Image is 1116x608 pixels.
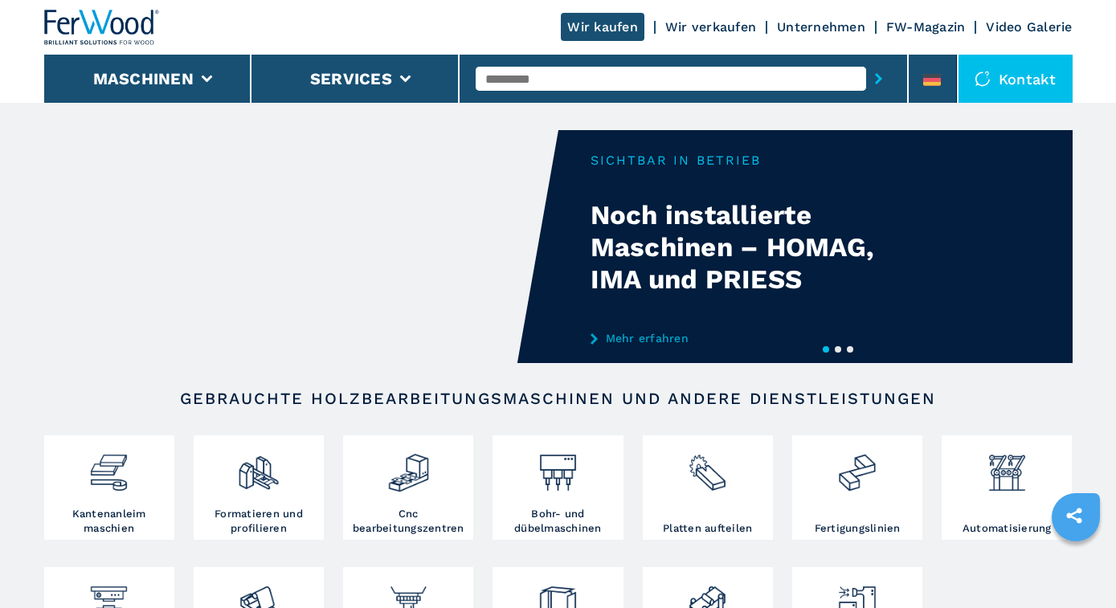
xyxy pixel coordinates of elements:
h3: Formatieren und profilieren [198,507,320,536]
a: Cnc bearbeitungszentren [343,435,473,540]
a: Mehr erfahren [591,332,905,345]
h3: Platten aufteilen [663,521,752,536]
a: Formatieren und profilieren [194,435,324,540]
button: submit-button [866,60,891,97]
a: Bohr- und dübelmaschinen [493,435,623,540]
a: Wir kaufen [561,13,644,41]
a: Unternehmen [777,19,865,35]
h2: Gebrauchte Holzbearbeitungsmaschinen und andere Dienstleistungen [96,389,1021,408]
button: 2 [835,346,841,353]
img: Ferwood [44,10,160,45]
h3: Fertigungslinien [815,521,901,536]
button: Maschinen [93,69,194,88]
a: Video Galerie [986,19,1072,35]
img: linee_di_produzione_2.png [836,439,878,494]
a: sharethis [1054,496,1094,536]
a: Wir verkaufen [665,19,756,35]
h3: Cnc bearbeitungszentren [347,507,469,536]
button: 3 [847,346,853,353]
button: 1 [823,346,829,353]
h3: Kantenanleim maschien [48,507,170,536]
img: centro_di_lavoro_cnc_2.png [387,439,430,494]
h3: Bohr- und dübelmaschinen [497,507,619,536]
button: Services [310,69,392,88]
a: Fertigungslinien [792,435,922,540]
h3: Automatisierung [963,521,1052,536]
a: Platten aufteilen [643,435,773,540]
video: Your browser does not support the video tag. [44,130,558,363]
img: automazione.png [986,439,1028,494]
img: Kontakt [975,71,991,87]
a: Automatisierung [942,435,1072,540]
img: bordatrici_1.png [88,439,130,494]
img: sezionatrici_2.png [686,439,729,494]
a: Kantenanleim maschien [44,435,174,540]
img: foratrici_inseritrici_2.png [537,439,579,494]
img: squadratrici_2.png [237,439,280,494]
div: Kontakt [959,55,1073,103]
a: FW-Magazin [886,19,966,35]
